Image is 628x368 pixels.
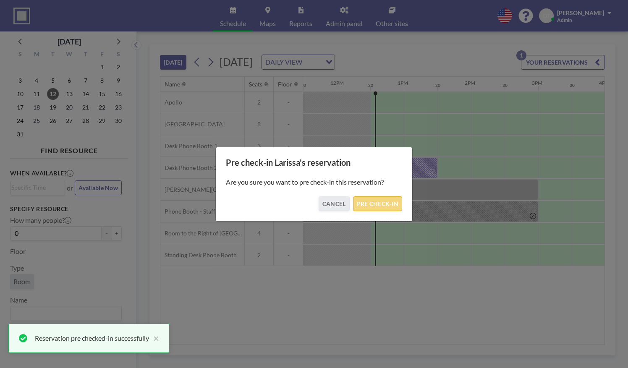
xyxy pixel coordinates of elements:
[353,196,402,211] button: PRE CHECK-IN
[35,333,149,343] div: Reservation pre checked-in successfully
[226,178,402,186] p: Are you sure you want to pre check-in this reservation?
[226,157,402,168] h3: Pre check-in Larissa's reservation
[319,196,350,211] button: CANCEL
[149,333,159,343] button: close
